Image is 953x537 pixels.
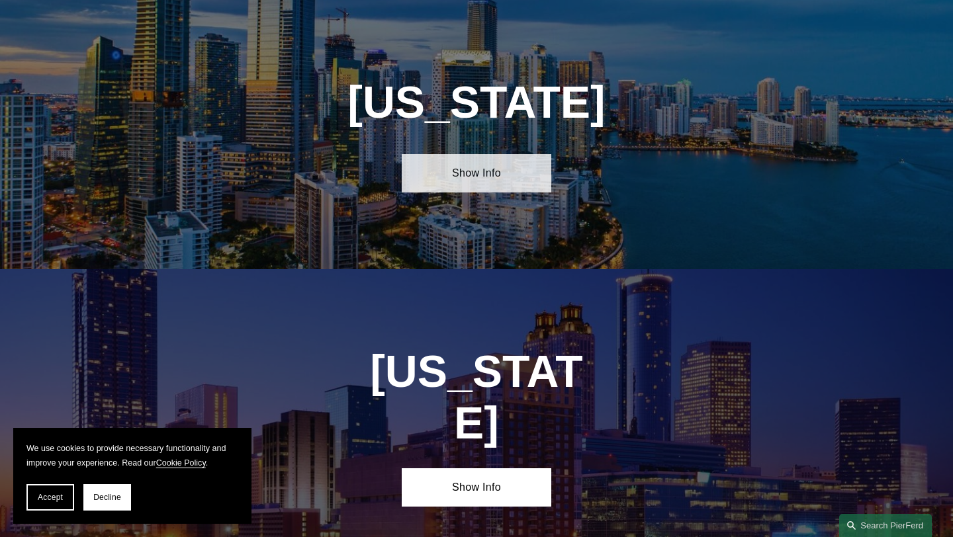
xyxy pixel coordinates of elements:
p: We use cookies to provide necessary functionality and improve your experience. Read our . [26,441,238,471]
span: Accept [38,493,63,502]
h1: [US_STATE] [365,346,588,448]
button: Accept [26,484,74,511]
a: Cookie Policy [156,458,206,468]
a: Search this site [839,514,932,537]
span: Decline [93,493,121,502]
h1: [US_STATE] [327,77,625,128]
a: Show Info [402,468,551,507]
a: Show Info [402,154,551,192]
button: Decline [83,484,131,511]
section: Cookie banner [13,428,251,524]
